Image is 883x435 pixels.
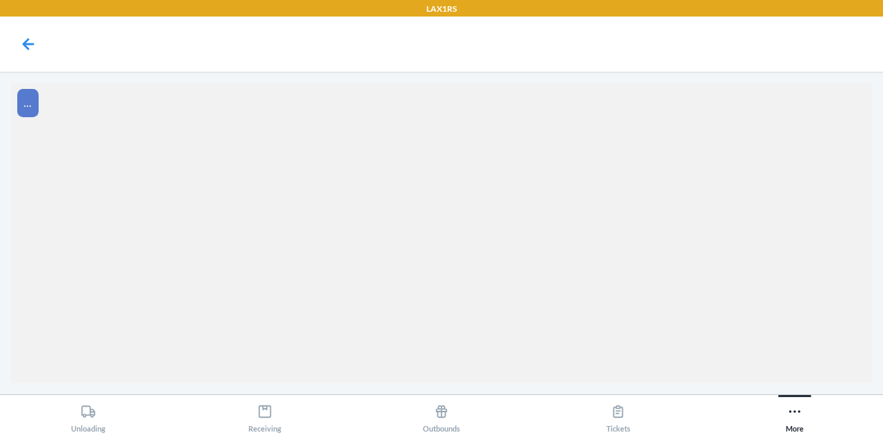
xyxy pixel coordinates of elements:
[71,398,106,433] div: Unloading
[706,395,883,433] button: More
[530,395,706,433] button: Tickets
[606,398,631,433] div: Tickets
[177,395,353,433] button: Receiving
[248,398,281,433] div: Receiving
[426,3,457,15] p: LAX1RS
[23,95,32,110] span: ...
[786,398,804,433] div: More
[353,395,530,433] button: Outbounds
[423,398,460,433] div: Outbounds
